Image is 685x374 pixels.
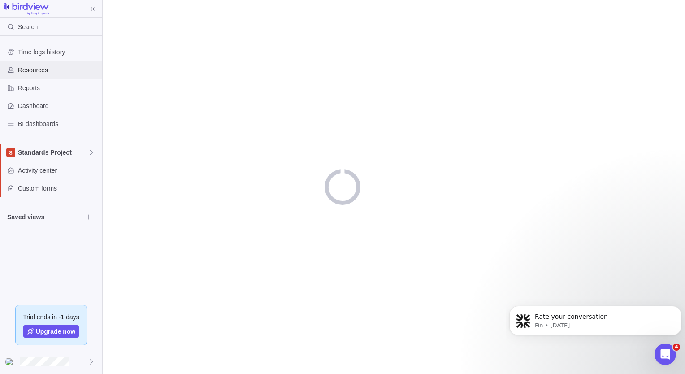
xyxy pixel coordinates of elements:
span: Browse views [82,211,95,223]
span: 4 [673,344,680,351]
img: logo [4,3,49,15]
span: Reports [18,83,99,92]
span: Saved views [7,213,82,222]
span: Resources [18,65,99,74]
span: Trial ends in -1 days [23,313,79,322]
span: Dashboard [18,101,99,110]
div: Shobnom Sultana [5,357,16,367]
span: Search [18,22,38,31]
span: BI dashboards [18,119,99,128]
iframe: Intercom live chat [655,344,676,365]
span: Upgrade now [36,327,76,336]
span: Custom forms [18,184,99,193]
span: Standards Project [18,148,88,157]
a: Upgrade now [23,325,79,338]
iframe: Intercom notifications message [506,287,685,350]
img: Show [5,358,16,365]
div: loading [325,169,360,205]
span: Activity center [18,166,99,175]
span: Time logs history [18,48,99,57]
